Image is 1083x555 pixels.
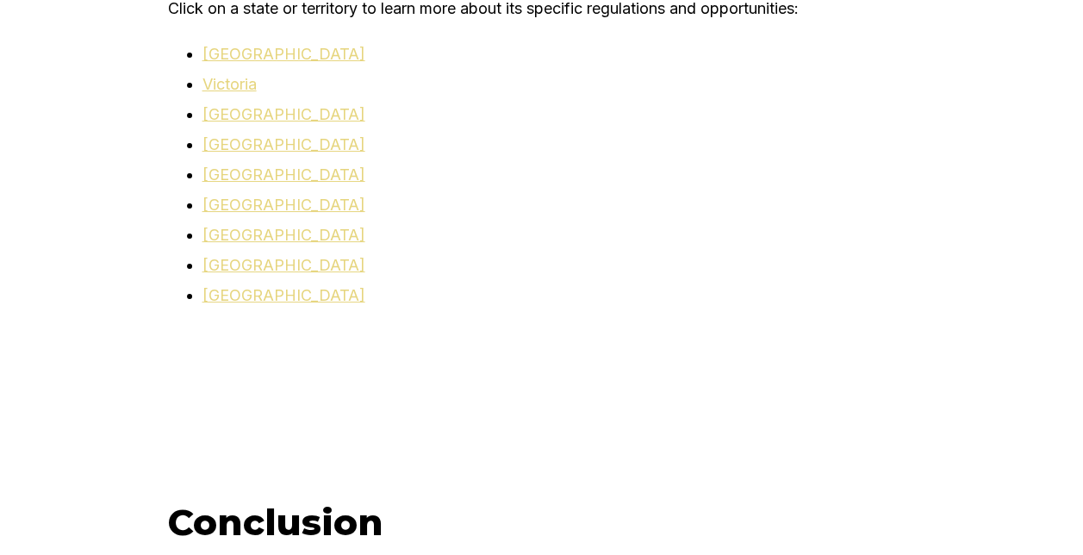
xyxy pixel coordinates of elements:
a: [GEOGRAPHIC_DATA] [202,226,365,244]
a: [GEOGRAPHIC_DATA] [202,165,365,184]
a: Victoria [202,75,257,93]
a: [GEOGRAPHIC_DATA] [202,196,365,214]
a: [GEOGRAPHIC_DATA] [202,105,365,123]
a: [GEOGRAPHIC_DATA] [202,286,365,304]
a: [GEOGRAPHIC_DATA] [202,135,365,153]
h2: Conclusion [168,500,916,545]
a: [GEOGRAPHIC_DATA] [202,45,365,63]
a: [GEOGRAPHIC_DATA] [202,256,365,274]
